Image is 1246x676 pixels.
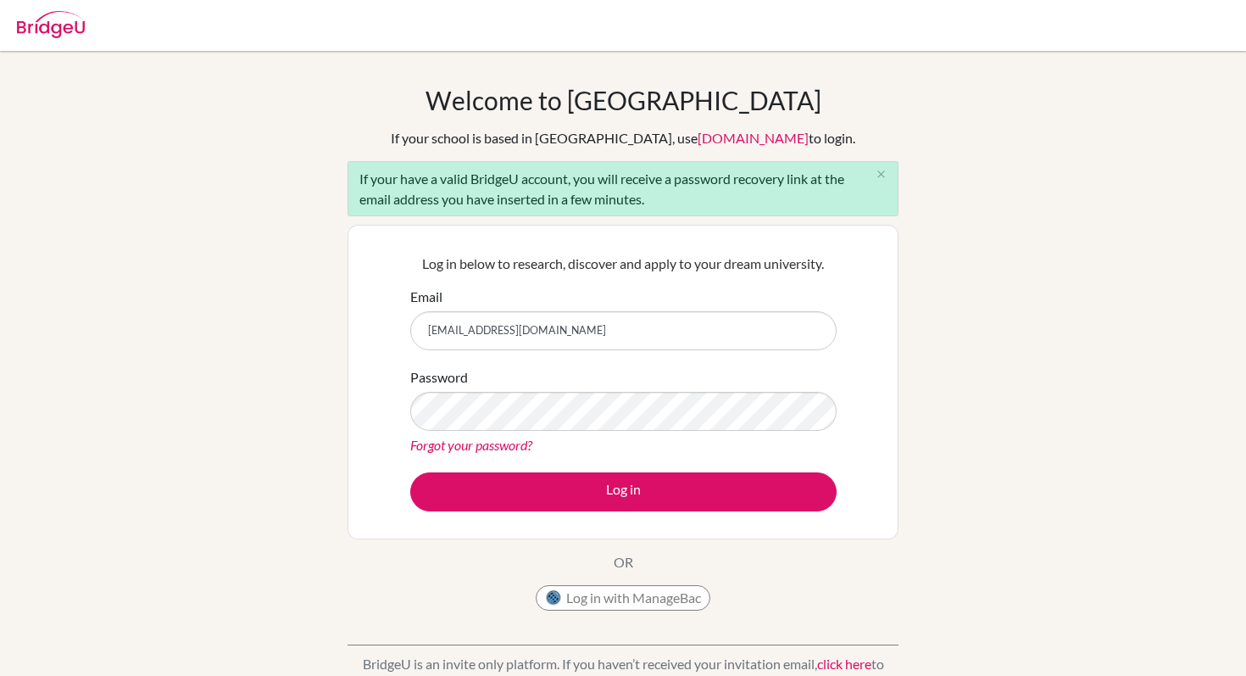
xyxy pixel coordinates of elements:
button: Close [864,162,898,187]
label: Email [410,287,442,307]
p: OR [614,552,633,573]
h1: Welcome to [GEOGRAPHIC_DATA] [426,85,821,115]
a: click here [817,656,871,672]
div: If your have a valid BridgeU account, you will receive a password recovery link at the email addr... [348,161,898,216]
button: Log in [410,472,837,511]
label: Password [410,367,468,388]
button: Log in with ManageBac [536,585,710,611]
div: If your school is based in [GEOGRAPHIC_DATA], use to login. [391,128,855,148]
a: Forgot your password? [410,437,532,453]
a: [DOMAIN_NAME] [698,130,809,146]
img: Bridge-U [17,11,85,38]
i: close [875,168,887,181]
p: Log in below to research, discover and apply to your dream university. [410,254,837,274]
